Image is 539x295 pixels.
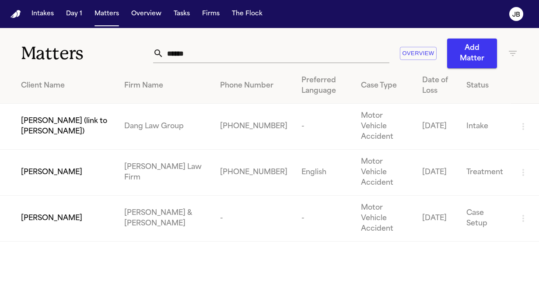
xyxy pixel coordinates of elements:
[512,12,520,18] text: JB
[459,104,511,150] td: Intake
[294,196,354,242] td: -
[213,196,294,242] td: -
[459,150,511,196] td: Treatment
[415,196,459,242] td: [DATE]
[415,150,459,196] td: [DATE]
[170,6,193,22] button: Tasks
[422,75,452,96] div: Date of Loss
[213,104,294,150] td: [PHONE_NUMBER]
[10,10,21,18] img: Finch Logo
[199,6,223,22] button: Firms
[466,81,504,91] div: Status
[21,213,82,224] span: [PERSON_NAME]
[294,150,354,196] td: English
[415,104,459,150] td: [DATE]
[21,42,153,64] h1: Matters
[10,10,21,18] a: Home
[354,150,416,196] td: Motor Vehicle Accident
[361,81,409,91] div: Case Type
[91,6,122,22] button: Matters
[354,104,416,150] td: Motor Vehicle Accident
[400,47,437,60] button: Overview
[63,6,86,22] button: Day 1
[21,81,110,91] div: Client Name
[117,150,213,196] td: [PERSON_NAME] Law Firm
[447,39,497,68] button: Add Matter
[354,196,416,242] td: Motor Vehicle Accident
[459,196,511,242] td: Case Setup
[228,6,266,22] button: The Flock
[301,75,347,96] div: Preferred Language
[128,6,165,22] button: Overview
[117,196,213,242] td: [PERSON_NAME] & [PERSON_NAME]
[220,81,287,91] div: Phone Number
[21,167,82,178] span: [PERSON_NAME]
[213,150,294,196] td: [PHONE_NUMBER]
[117,104,213,150] td: Dang Law Group
[124,81,206,91] div: Firm Name
[21,116,110,137] span: [PERSON_NAME] (link to [PERSON_NAME])
[28,6,57,22] button: Intakes
[294,104,354,150] td: -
